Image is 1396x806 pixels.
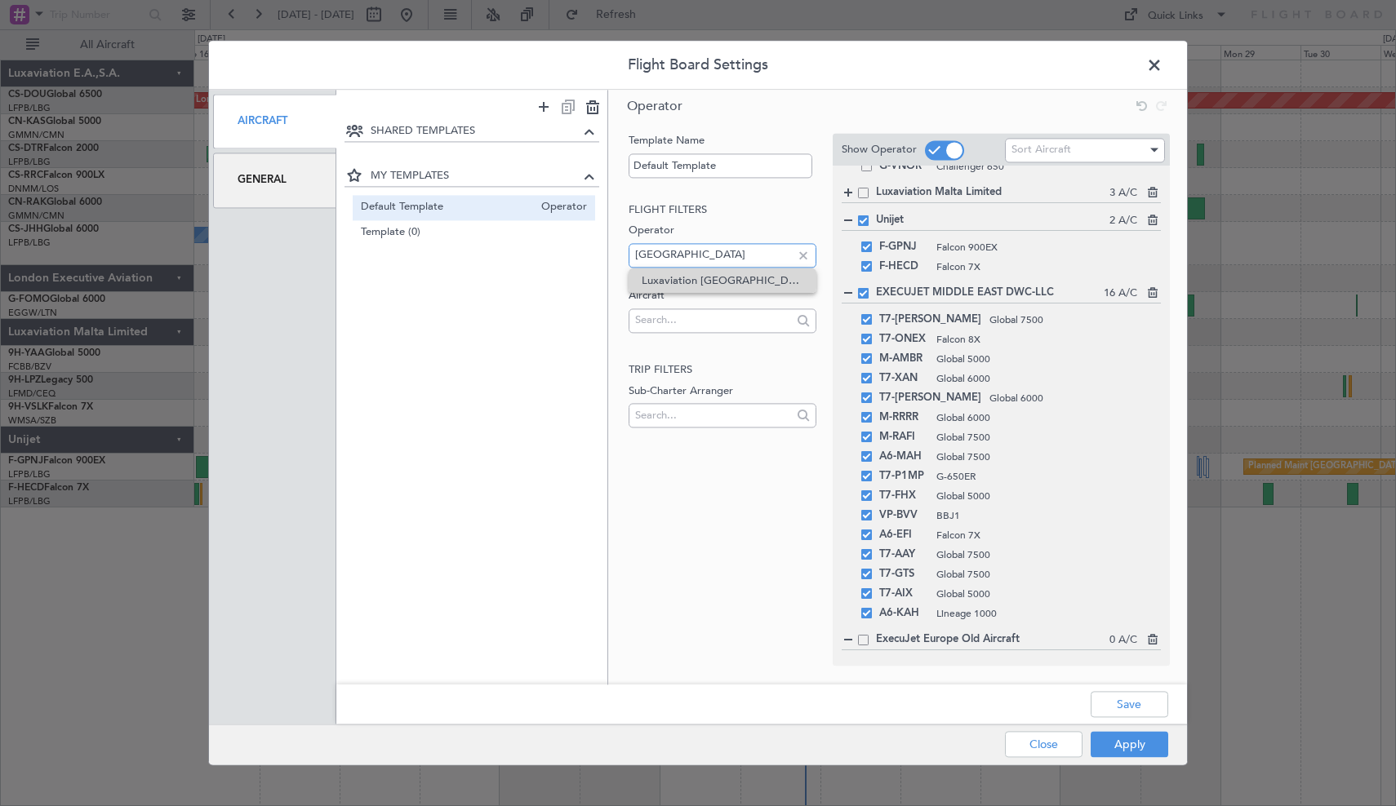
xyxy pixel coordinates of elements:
span: Global 7500 [936,449,1161,464]
span: Template (0) [361,224,588,241]
span: Falcon 8X [936,332,1161,347]
span: Global 7500 [936,547,1161,562]
label: Aircraft [629,288,816,304]
span: T7-[PERSON_NAME] [879,310,981,330]
span: G-VNOR [879,157,928,176]
label: Template Name [629,133,816,149]
button: Save [1091,692,1168,718]
span: A6-EFI [879,525,928,545]
span: Default Template [361,199,534,216]
span: ExecuJet Europe Old Aircraft [876,632,1109,649]
span: Challenger 650 [936,159,1161,174]
span: SHARED TEMPLATES [371,124,580,140]
h2: Flight filters [629,202,816,219]
span: 0 A/C [1109,633,1137,649]
span: T7-GTS [879,565,928,584]
span: Global 5000 [936,489,1161,503]
span: F-HECD [879,257,928,277]
button: Close [1005,732,1083,758]
span: MY TEMPLATES [371,168,580,184]
span: Operator [533,199,587,216]
span: Operator [627,97,682,115]
span: Global 5000 [936,352,1161,366]
span: Luxaviation [GEOGRAPHIC_DATA] [642,268,802,293]
span: T7-XAN [879,369,928,388]
span: M-RRRR [879,408,928,427]
span: Global 5000 [936,587,1161,601]
span: VP-BVV [879,506,928,525]
span: Falcon 7X [936,528,1161,542]
span: Global 6000 [936,371,1161,386]
button: Apply [1091,732,1168,758]
span: T7-AIX [879,584,928,604]
span: 3 A/C [1109,186,1137,202]
span: BBJ1 [936,508,1161,523]
input: Search... [635,243,791,268]
span: T7-ONEX [879,330,928,349]
div: Aircraft [213,94,336,148]
span: Global 7500 [936,567,1161,582]
span: Global 7500 [936,430,1161,445]
label: Sub-Charter Arranger [629,383,816,400]
span: Unijet [876,213,1109,229]
span: EXECUJET MIDDLE EAST DWC-LLC [876,286,1104,302]
span: Global 7500 [989,312,1161,327]
span: G-650ER [936,469,1161,484]
span: Global 6000 [989,391,1161,405]
span: M-AMBR [879,349,928,369]
div: General [213,153,336,208]
span: Luxaviation Malta Limited [876,185,1109,201]
span: Falcon 7X [936,259,1161,274]
span: 2 A/C [1109,214,1137,230]
span: F-GPNJ [879,237,928,257]
h2: Trip filters [629,362,816,379]
span: 16 A/C [1104,286,1137,303]
label: Operator [629,223,816,239]
header: Flight Board Settings [209,41,1187,90]
span: Lineage 1000 [936,606,1161,621]
span: M-RAFI [879,427,928,447]
span: A6-MAH [879,447,928,467]
input: Search... [635,403,791,427]
span: T7-[PERSON_NAME] [879,388,981,408]
label: Show Operator [842,142,917,158]
span: Falcon 900EX [936,240,1161,255]
span: Sort Aircraft [1011,143,1071,157]
span: T7-FHX [879,486,928,506]
span: T7-AAY [879,545,928,565]
span: T7-P1MP [879,467,928,486]
span: Global 6000 [936,410,1161,425]
span: A6-KAH [879,604,928,623]
input: Search... [635,308,791,333]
